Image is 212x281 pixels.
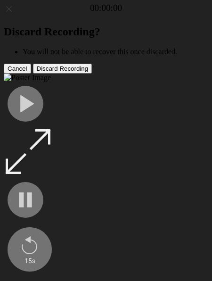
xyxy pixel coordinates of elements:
button: Cancel [4,64,31,74]
a: 00:00:00 [90,3,122,13]
button: Discard Recording [33,64,92,74]
img: Poster Image [4,74,51,82]
li: You will not be able to recover this once discarded. [23,48,208,56]
h2: Discard Recording? [4,25,208,38]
